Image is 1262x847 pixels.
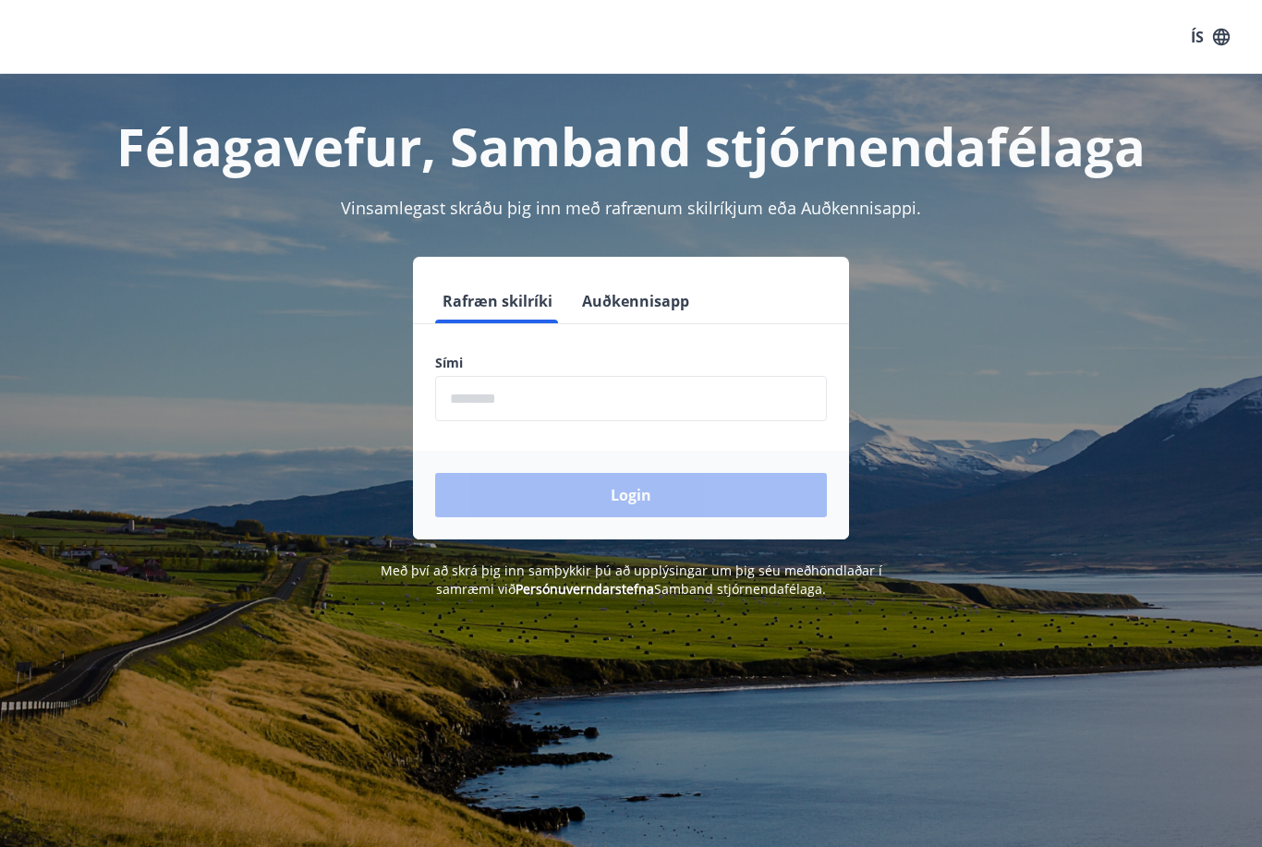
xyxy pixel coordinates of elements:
[22,111,1240,181] h1: Félagavefur, Samband stjórnendafélaga
[1181,20,1240,54] button: ÍS
[341,197,921,219] span: Vinsamlegast skráðu þig inn með rafrænum skilríkjum eða Auðkennisappi.
[435,279,560,323] button: Rafræn skilríki
[575,279,697,323] button: Auðkennisapp
[516,580,654,598] a: Persónuverndarstefna
[435,354,827,372] label: Sími
[381,562,882,598] span: Með því að skrá þig inn samþykkir þú að upplýsingar um þig séu meðhöndlaðar í samræmi við Samband...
